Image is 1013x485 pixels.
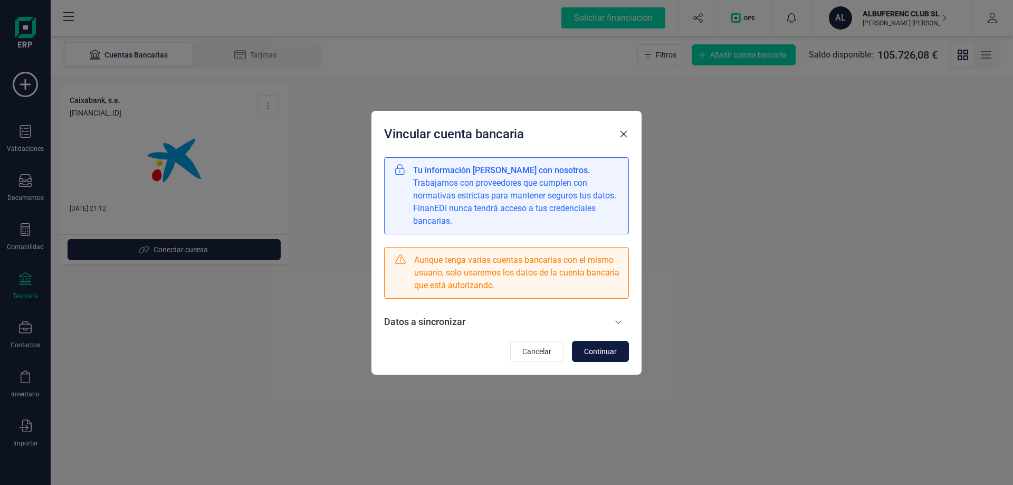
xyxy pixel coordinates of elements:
button: Continuar [572,341,629,362]
div: Trabajamos con proveedores que cumplen con normativas estrictas para mantener seguros tus datos. ... [413,164,620,227]
span: Continuar [584,346,617,357]
p: Vincular cuenta bancaria [384,126,524,142]
button: Cancelar [510,341,563,362]
span: Tu información [PERSON_NAME] con nosotros. [413,164,620,177]
span: Cancelar [522,346,551,357]
p: Datos a sincronizar [384,315,465,329]
div: Aunque tenga varias cuentas bancarias con el mismo usuario, solo usaremos los datos de la cuenta ... [414,254,620,292]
